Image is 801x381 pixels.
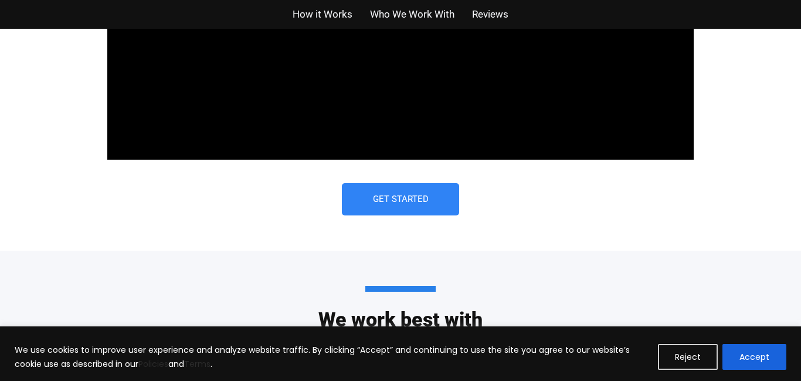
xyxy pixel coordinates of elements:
h2: We work best with [66,286,735,329]
a: Terms [184,358,211,370]
button: Accept [722,344,786,370]
a: Policies [138,358,168,370]
a: How it Works [293,6,352,23]
button: Reject [658,344,718,370]
a: Who We Work With [370,6,454,23]
a: Get Started [342,183,459,215]
span: Get Started [373,195,429,204]
p: We use cookies to improve user experience and analyze website traffic. By clicking “Accept” and c... [15,343,649,371]
a: Reviews [472,6,508,23]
